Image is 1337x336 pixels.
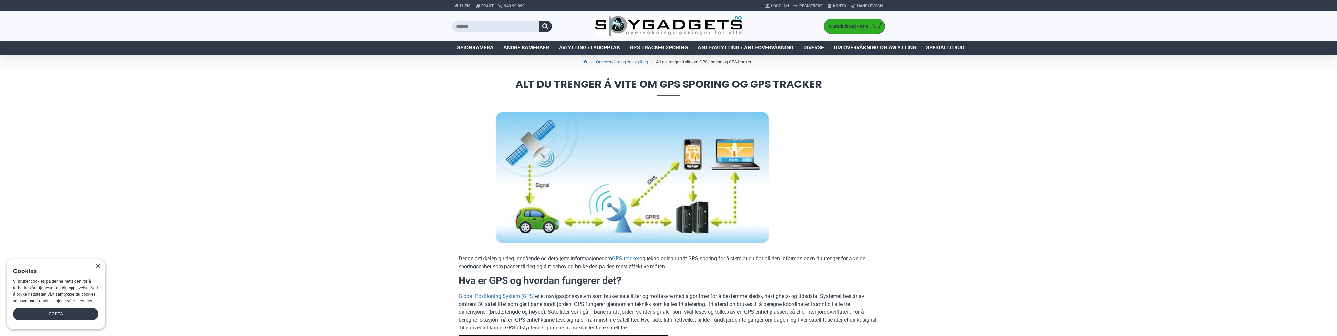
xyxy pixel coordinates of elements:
[452,41,499,55] a: Spionkamera
[554,41,625,55] a: Avlytting / Lydopptak
[857,3,883,9] span: Handlevogn
[834,44,916,52] span: Om overvåkning og avlytting
[13,279,98,303] span: Vi bruker cookies på denne nettsiden for å forbedre våre tjenester og din opplevelse. Ved å bruke...
[803,44,824,52] span: Diverse
[698,44,793,52] span: Anti-avlytting / Anti-overvåkning
[921,41,969,55] a: Spesialtilbud
[771,3,789,9] span: Logg Inn
[798,41,829,55] a: Diverse
[625,41,693,55] a: GPS Tracker Sporing
[829,41,921,55] a: Om overvåkning og avlytting
[499,41,554,55] a: Andre kameraer
[799,3,823,9] span: Registrere
[459,274,878,288] h2: Hva er GPS og hvordan fungerer det?
[763,1,791,11] a: Logg Inn
[926,44,964,52] span: Spesialtilbud
[824,19,885,34] a: 0 produkt(er) - Kr 0
[504,3,525,9] span: 940 99 099
[459,292,878,332] p: er et navigasjonssystem som bruker satellitter og mottakere med algoritmer for å bestemme steds-,...
[596,59,648,65] a: Om overvåkning og avlytting
[460,3,471,9] span: Hjem
[457,44,494,52] span: Spionkamera
[693,41,798,55] a: Anti-avlytting / Anti-overvåkning
[833,3,846,9] span: Konto
[459,112,806,243] img: Alt du trenger å vite om GPS sporing og GPS tracker
[95,264,100,269] div: Close
[452,79,885,96] span: Alt du trenger å vite om GPS sporing og GPS tracker
[504,44,549,52] span: Andre kameraer
[630,44,688,52] span: GPS Tracker Sporing
[77,299,92,303] a: Les mer, opens a new window
[559,44,620,52] span: Avlytting / Lydopptak
[824,23,870,30] span: 0 produkt(er) - Kr 0
[791,1,825,11] a: Registrere
[595,16,742,37] img: SpyGadgets.no
[825,1,848,11] a: Konto
[13,308,98,320] div: Godta
[459,292,535,300] a: Global Positioning System (GPS)
[459,255,878,271] p: Denne artikkelen gir deg inngående og detaljerte informasjoner om og teknologien rundt GPS sporin...
[13,264,94,278] div: Cookies
[848,1,885,11] a: Handlevogn
[481,3,494,9] span: Frakt
[612,255,639,263] a: GPS tracker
